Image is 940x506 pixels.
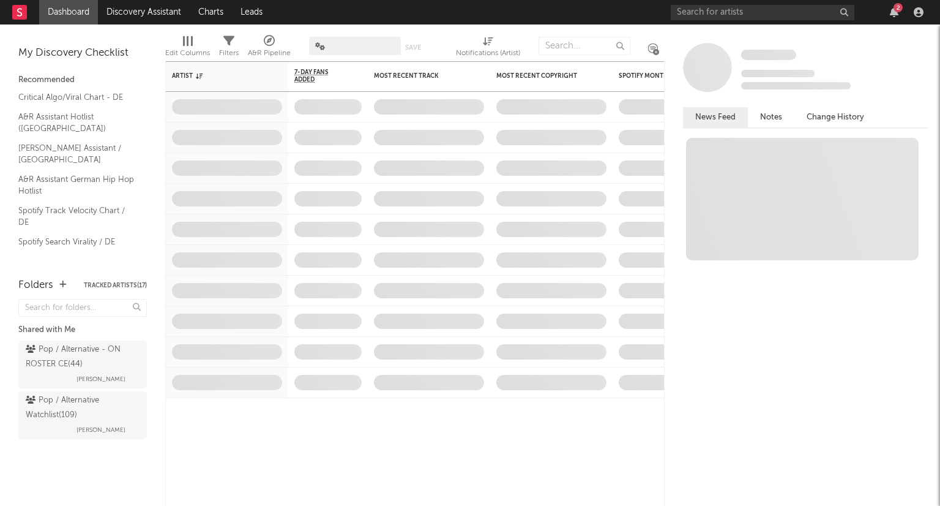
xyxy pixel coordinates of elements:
div: Filters [219,46,239,61]
div: Edit Columns [165,31,210,66]
a: A&R Assistant Hotlist ([GEOGRAPHIC_DATA]) [18,110,135,135]
button: 2 [890,7,898,17]
a: Some Artist [741,49,796,61]
input: Search for artists [671,5,854,20]
input: Search... [539,37,630,55]
a: [PERSON_NAME] Assistant / [GEOGRAPHIC_DATA] [18,142,135,167]
button: News Feed [683,107,748,127]
div: My Discovery Checklist [18,46,147,61]
div: Edit Columns [165,46,210,61]
div: Most Recent Track [374,72,466,80]
div: A&R Pipeline [248,31,291,66]
a: Apple Top 200 / DE [18,254,135,268]
div: Recommended [18,73,147,88]
div: Spotify Monthly Listeners [619,72,711,80]
span: Some Artist [741,50,796,60]
button: Tracked Artists(17) [84,282,147,289]
a: Pop / Alternative Watchlist(109)[PERSON_NAME] [18,391,147,439]
a: Critical Algo/Viral Chart - DE [18,91,135,104]
div: Notifications (Artist) [456,46,520,61]
a: A&R Assistant German Hip Hop Hotlist [18,173,135,198]
span: Tracking Since: [DATE] [741,70,815,77]
div: Artist [172,72,264,80]
span: [PERSON_NAME] [76,372,125,387]
div: Pop / Alternative - ON ROSTER CE ( 44 ) [26,342,136,372]
div: Folders [18,278,53,293]
div: Most Recent Copyright [496,72,588,80]
span: [PERSON_NAME] [76,423,125,437]
button: Save [405,44,421,51]
a: Pop / Alternative - ON ROSTER CE(44)[PERSON_NAME] [18,341,147,388]
a: Spotify Track Velocity Chart / DE [18,204,135,229]
div: Shared with Me [18,323,147,338]
div: Pop / Alternative Watchlist ( 109 ) [26,393,136,423]
button: Change History [794,107,876,127]
button: Notes [748,107,794,127]
input: Search for folders... [18,299,147,317]
a: Spotify Search Virality / DE [18,235,135,249]
span: 7-Day Fans Added [294,69,343,83]
div: 2 [893,3,903,12]
div: Notifications (Artist) [456,31,520,66]
div: A&R Pipeline [248,46,291,61]
div: Filters [219,31,239,66]
span: 0 fans last week [741,82,851,89]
